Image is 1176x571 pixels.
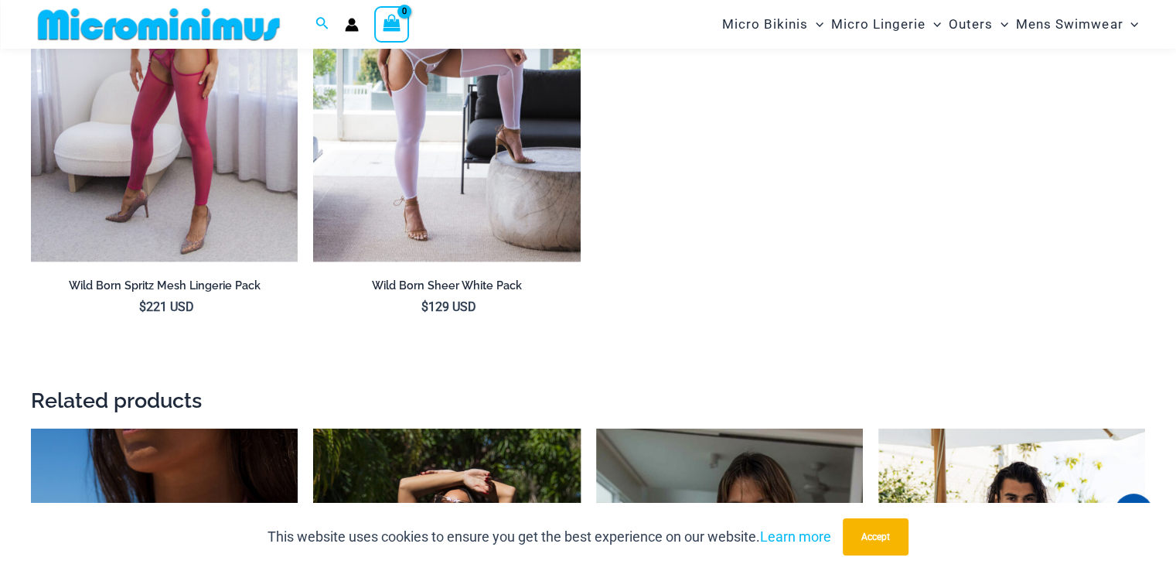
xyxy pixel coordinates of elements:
span: Mens Swimwear [1016,5,1123,44]
a: Learn more [760,528,831,545]
nav: Site Navigation [716,2,1145,46]
a: OutersMenu ToggleMenu Toggle [945,5,1012,44]
span: Menu Toggle [1123,5,1138,44]
span: Micro Bikinis [722,5,808,44]
a: Mens SwimwearMenu ToggleMenu Toggle [1012,5,1142,44]
span: Outers [949,5,993,44]
a: Search icon link [315,15,329,34]
span: Menu Toggle [808,5,823,44]
span: Menu Toggle [925,5,941,44]
a: Micro LingerieMenu ToggleMenu Toggle [827,5,945,44]
bdi: 129 USD [421,299,476,314]
span: Micro Lingerie [831,5,925,44]
p: This website uses cookies to ensure you get the best experience on our website. [268,525,831,549]
h2: Related products [31,387,1145,414]
span: Menu Toggle [993,5,1008,44]
span: $ [421,299,428,314]
bdi: 221 USD [139,299,194,314]
a: Account icon link [345,18,359,32]
a: Micro BikinisMenu ToggleMenu Toggle [718,5,827,44]
img: MM SHOP LOGO FLAT [32,7,286,42]
h2: Wild Born Spritz Mesh Lingerie Pack [31,279,298,293]
button: Accept [843,518,908,556]
a: Wild Born Spritz Mesh Lingerie Pack [31,279,298,299]
span: $ [139,299,146,314]
h2: Wild Born Sheer White Pack [313,279,580,293]
a: View Shopping Cart, empty [374,6,410,42]
a: Wild Born Sheer White Pack [313,279,580,299]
